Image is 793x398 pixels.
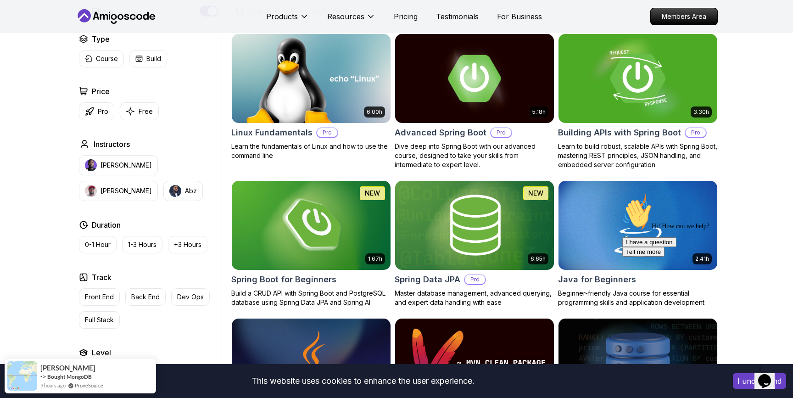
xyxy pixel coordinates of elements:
[101,186,152,196] p: [PERSON_NAME]
[231,273,336,286] h2: Spring Boot for Beginners
[395,289,554,307] p: Master database management, advanced querying, and expert data handling with ease
[94,139,130,150] h2: Instructors
[171,288,210,306] button: Dev Ops
[92,34,110,45] h2: Type
[558,181,717,270] img: Java for Beginners card
[4,52,46,62] button: Tell me more
[161,364,193,381] button: Senior
[75,381,103,389] a: ProveSource
[651,8,717,25] p: Members Area
[231,34,391,160] a: Linux Fundamentals card6.00hLinux FundamentalsProLearn the fundamentals of Linux and how to use t...
[79,311,120,329] button: Full Stack
[465,275,485,284] p: Pro
[365,189,380,198] p: NEW
[558,126,681,139] h2: Building APIs with Spring Boot
[693,108,709,116] p: 3.30h
[101,161,152,170] p: [PERSON_NAME]
[4,4,169,62] div: 👋Hi! How can we help?I have a questionTell me more
[558,273,636,286] h2: Java for Beginners
[139,107,153,116] p: Free
[98,107,108,116] p: Pro
[40,373,46,380] span: ->
[122,236,162,253] button: 1-3 Hours
[395,181,554,270] img: Spring Data JPA card
[92,219,121,230] h2: Duration
[395,34,554,123] img: Advanced Spring Boot card
[232,181,391,270] img: Spring Boot for Beginners card
[185,186,197,196] p: Abz
[131,292,160,302] p: Back End
[4,4,33,33] img: :wave:
[177,292,204,302] p: Dev Ops
[96,54,118,63] p: Course
[733,373,786,389] button: Accept cookies
[92,347,111,358] h2: Level
[266,11,309,29] button: Products
[558,289,718,307] p: Beginner-friendly Java course for essential programming skills and application development
[85,315,114,325] p: Full Stack
[327,11,364,22] p: Resources
[531,255,546,263] p: 6.65h
[85,185,97,197] img: instructor img
[79,102,114,120] button: Pro
[317,128,337,137] p: Pro
[128,240,156,249] p: 1-3 Hours
[497,11,542,22] a: For Business
[4,42,58,52] button: I have a question
[528,189,543,198] p: NEW
[619,195,784,357] iframe: chat widget
[554,32,721,125] img: Building APIs with Spring Boot card
[79,155,158,175] button: instructor img[PERSON_NAME]
[231,126,313,139] h2: Linux Fundamentals
[395,142,554,169] p: Dive deep into Spring Boot with our advanced course, designed to take your skills from intermedia...
[686,128,706,137] p: Pro
[92,86,110,97] h2: Price
[266,11,298,22] p: Products
[7,371,719,391] div: This website uses cookies to enhance the user experience.
[174,240,201,249] p: +3 Hours
[395,34,554,169] a: Advanced Spring Boot card5.18hAdvanced Spring BootProDive deep into Spring Boot with our advanced...
[7,361,37,391] img: provesource social proof notification image
[4,28,91,34] span: Hi! How can we help?
[231,180,391,307] a: Spring Boot for Beginners card1.67hNEWSpring Boot for BeginnersBuild a CRUD API with Spring Boot ...
[394,11,418,22] a: Pricing
[232,34,391,123] img: Linux Fundamentals card
[395,126,486,139] h2: Advanced Spring Boot
[368,255,382,263] p: 1.67h
[79,288,120,306] button: Front End
[92,272,112,283] h2: Track
[558,142,718,169] p: Learn to build robust, scalable APIs with Spring Boot, mastering REST principles, JSON handling, ...
[85,292,114,302] p: Front End
[163,181,203,201] button: instructor imgAbz
[47,373,92,380] a: Bought MongoDB
[146,54,161,63] p: Build
[558,180,718,307] a: Java for Beginners card2.41hJava for BeginnersBeginner-friendly Java course for essential program...
[395,273,460,286] h2: Spring Data JPA
[79,50,124,67] button: Course
[231,289,391,307] p: Build a CRUD API with Spring Boot and PostgreSQL database using Spring Data JPA and Spring AI
[491,128,511,137] p: Pro
[40,381,66,389] span: 9 hours ago
[85,240,111,249] p: 0-1 Hour
[327,11,375,29] button: Resources
[120,102,159,120] button: Free
[79,181,158,201] button: instructor img[PERSON_NAME]
[129,50,167,67] button: Build
[40,364,95,372] span: [PERSON_NAME]
[231,142,391,160] p: Learn the fundamentals of Linux and how to use the command line
[168,236,207,253] button: +3 Hours
[532,108,546,116] p: 5.18h
[125,288,166,306] button: Back End
[436,11,479,22] a: Testimonials
[169,185,181,197] img: instructor img
[395,180,554,307] a: Spring Data JPA card6.65hNEWSpring Data JPAProMaster database management, advanced querying, and ...
[650,8,718,25] a: Members Area
[754,361,784,389] iframe: chat widget
[558,34,718,169] a: Building APIs with Spring Boot card3.30hBuilding APIs with Spring BootProLearn to build robust, s...
[85,159,97,171] img: instructor img
[79,236,117,253] button: 0-1 Hour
